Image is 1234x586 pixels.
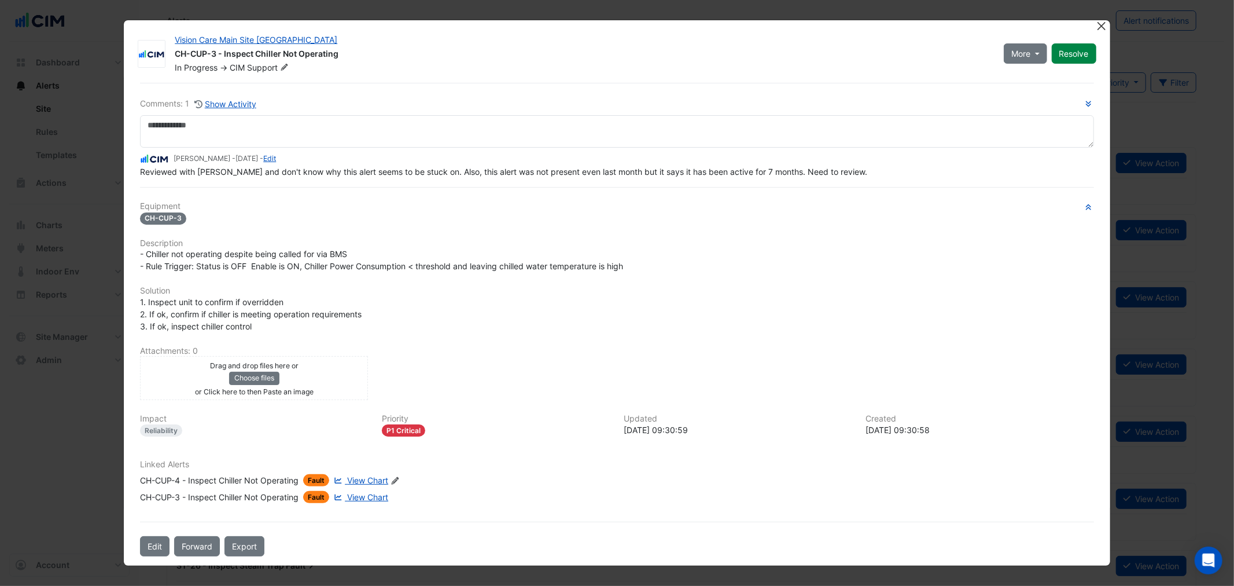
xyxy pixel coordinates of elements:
[140,491,299,503] div: CH-CUP-3 - Inspect Chiller Not Operating
[866,414,1094,424] h6: Created
[1195,547,1222,574] div: Open Intercom Messenger
[331,474,388,486] a: View Chart
[866,424,1094,436] div: [DATE] 09:30:58
[229,372,279,384] button: Choose files
[140,460,1093,470] h6: Linked Alerts
[210,361,299,370] small: Drag and drop files here or
[382,424,425,437] div: P1 Critical
[140,474,299,486] div: CH-CUP-4 - Inspect Chiller Not Operating
[331,491,388,503] a: View Chart
[1011,47,1030,60] span: More
[1096,20,1108,32] button: Close
[140,424,182,437] div: Reliability
[382,414,610,424] h6: Priority
[175,63,218,72] span: In Progress
[140,202,1093,211] h6: Equipment
[140,249,623,271] span: - Chiller not operating despite being called for via BMS - Rule Trigger: Status is OFF Enable is ...
[303,474,329,486] span: Fault
[140,414,368,424] h6: Impact
[224,536,264,556] a: Export
[140,153,169,166] img: CIM
[303,491,329,503] span: Fault
[263,154,276,163] a: Edit
[175,48,990,62] div: CH-CUP-3 - Inspect Chiller Not Operating
[220,63,227,72] span: ->
[140,346,1093,356] h6: Attachments: 0
[195,387,314,396] small: or Click here to then Paste an image
[194,97,257,111] button: Show Activity
[391,477,399,485] fa-icon: Edit Linked Alerts
[140,167,867,177] span: Reviewed with [PERSON_NAME] and don't know why this alert seems to be stuck on. Also, this alert ...
[624,424,852,436] div: [DATE] 09:30:59
[230,63,245,72] span: CIM
[140,536,170,556] button: Edit
[140,213,186,225] span: CH-CUP-3
[174,536,220,556] button: Forward
[347,475,388,485] span: View Chart
[1004,43,1047,64] button: More
[347,492,388,502] span: View Chart
[1052,43,1096,64] button: Resolve
[140,286,1093,296] h6: Solution
[140,297,362,331] span: 1. Inspect unit to confirm if overridden 2. If ok, confirm if chiller is meeting operation requir...
[138,49,165,60] img: CIM
[235,154,258,163] span: 2025-07-31 09:30:59
[247,62,291,74] span: Support
[140,239,1093,248] h6: Description
[140,97,257,111] div: Comments: 1
[174,153,276,164] small: [PERSON_NAME] - -
[175,35,337,45] a: Vision Care Main Site [GEOGRAPHIC_DATA]
[624,414,852,424] h6: Updated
